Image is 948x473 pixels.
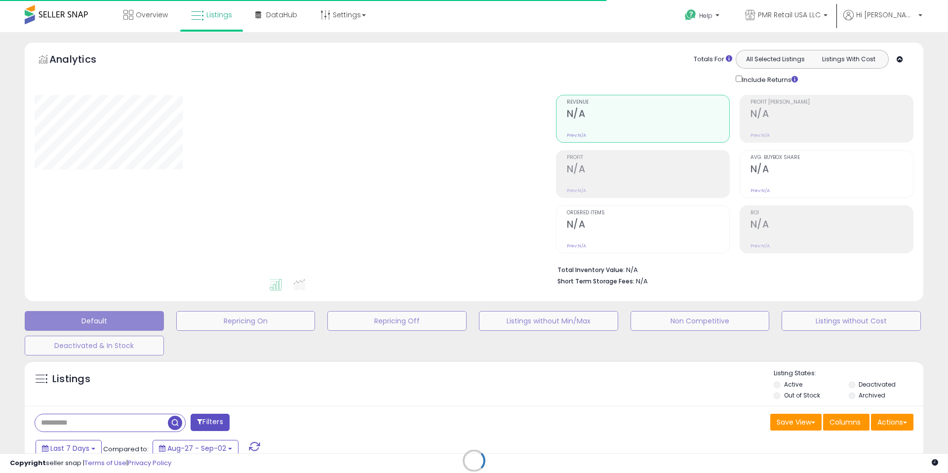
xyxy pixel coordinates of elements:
[739,53,812,66] button: All Selected Listings
[567,210,729,216] span: Ordered Items
[636,276,648,286] span: N/A
[750,100,913,105] span: Profit [PERSON_NAME]
[176,311,316,331] button: Repricing On
[206,10,232,20] span: Listings
[750,219,913,232] h2: N/A
[25,336,164,355] button: Deactivated & In Stock
[750,163,913,177] h2: N/A
[49,52,116,69] h5: Analytics
[25,311,164,331] button: Default
[750,155,913,160] span: Avg. Buybox Share
[136,10,168,20] span: Overview
[750,108,913,121] h2: N/A
[266,10,297,20] span: DataHub
[557,277,634,285] b: Short Term Storage Fees:
[728,74,810,85] div: Include Returns
[694,55,732,64] div: Totals For
[567,243,586,249] small: Prev: N/A
[567,155,729,160] span: Profit
[699,11,712,20] span: Help
[479,311,618,331] button: Listings without Min/Max
[10,458,46,468] strong: Copyright
[758,10,821,20] span: PMR Retail USA LLC
[750,188,770,194] small: Prev: N/A
[812,53,885,66] button: Listings With Cost
[567,100,729,105] span: Revenue
[567,163,729,177] h2: N/A
[567,132,586,138] small: Prev: N/A
[750,210,913,216] span: ROI
[782,311,921,331] button: Listings without Cost
[567,188,586,194] small: Prev: N/A
[557,263,906,275] li: N/A
[684,9,697,21] i: Get Help
[567,108,729,121] h2: N/A
[677,1,729,32] a: Help
[557,266,625,274] b: Total Inventory Value:
[631,311,770,331] button: Non Competitive
[567,219,729,232] h2: N/A
[750,243,770,249] small: Prev: N/A
[856,10,915,20] span: Hi [PERSON_NAME]
[10,459,171,468] div: seller snap | |
[750,132,770,138] small: Prev: N/A
[327,311,467,331] button: Repricing Off
[843,10,922,32] a: Hi [PERSON_NAME]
